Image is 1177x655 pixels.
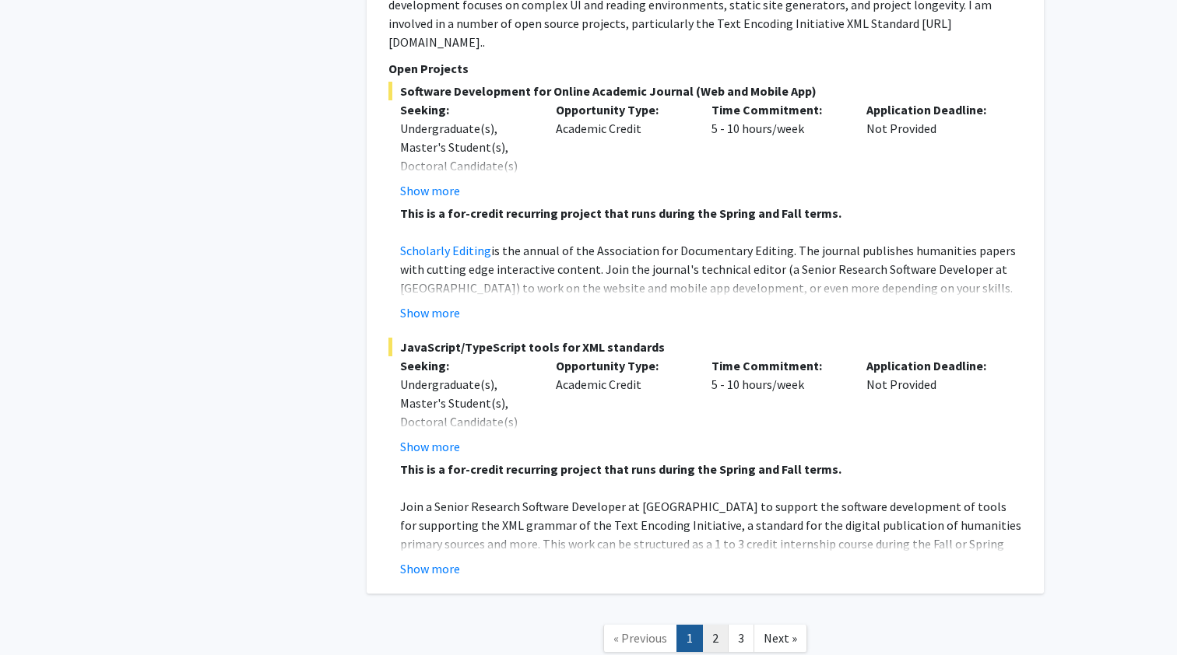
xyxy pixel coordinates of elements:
[700,100,856,200] div: 5 - 10 hours/week
[702,625,729,652] a: 2
[728,625,754,652] a: 3
[400,303,460,322] button: Show more
[400,461,841,477] strong: This is a for-credit recurring project that runs during the Spring and Fall terms.
[400,241,1022,353] p: is the annual of the Association for Documentary Editing. The journal publishes humanities papers...
[866,356,999,375] p: Application Deadline:
[400,497,1022,572] p: Join a Senior Research Software Developer at [GEOGRAPHIC_DATA] to support the software developmen...
[544,100,700,200] div: Academic Credit
[855,356,1010,456] div: Not Provided
[556,100,688,119] p: Opportunity Type:
[400,243,491,258] a: Scholarly Editing
[711,356,844,375] p: Time Commitment:
[400,437,460,456] button: Show more
[676,625,703,652] a: 1
[866,100,999,119] p: Application Deadline:
[388,59,1022,78] p: Open Projects
[12,585,66,643] iframe: Chat
[711,100,844,119] p: Time Commitment:
[855,100,1010,200] div: Not Provided
[400,100,532,119] p: Seeking:
[603,625,677,652] a: Previous Page
[764,630,797,646] span: Next »
[400,375,532,468] div: Undergraduate(s), Master's Student(s), Doctoral Candidate(s) (PhD, MD, DMD, PharmD, etc.)
[388,338,1022,356] span: JavaScript/TypeScript tools for XML standards
[400,119,532,212] div: Undergraduate(s), Master's Student(s), Doctoral Candidate(s) (PhD, MD, DMD, PharmD, etc.)
[400,559,460,578] button: Show more
[544,356,700,456] div: Academic Credit
[754,625,807,652] a: Next
[388,82,1022,100] span: Software Development for Online Academic Journal (Web and Mobile App)
[556,356,688,375] p: Opportunity Type:
[613,630,667,646] span: « Previous
[400,356,532,375] p: Seeking:
[400,181,460,200] button: Show more
[400,205,841,221] strong: This is a for-credit recurring project that runs during the Spring and Fall terms.
[700,356,856,456] div: 5 - 10 hours/week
